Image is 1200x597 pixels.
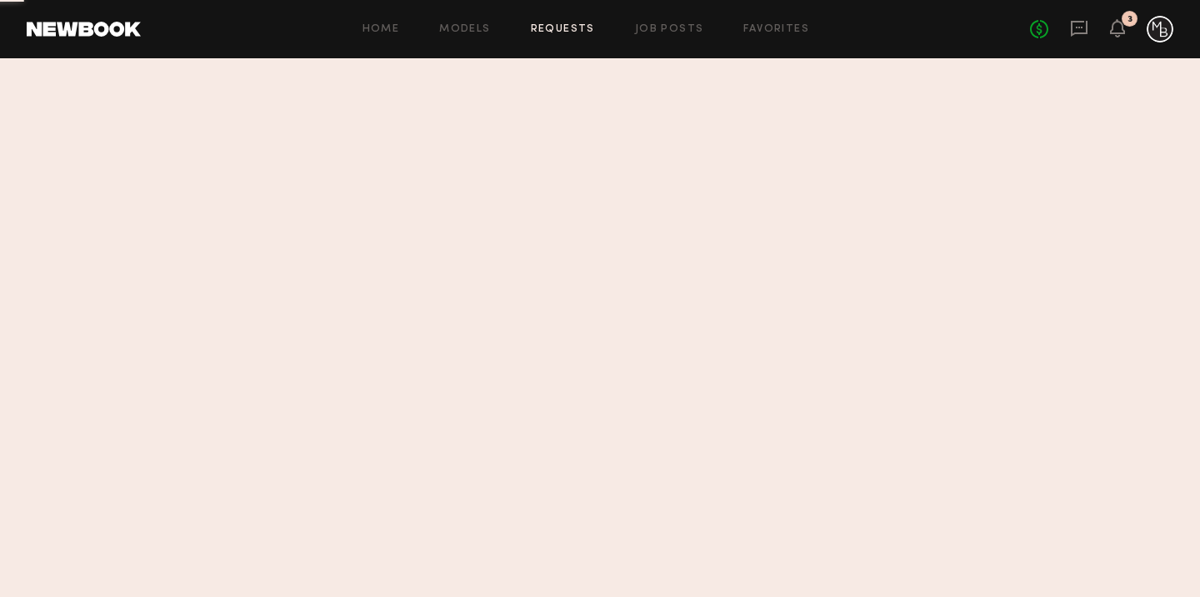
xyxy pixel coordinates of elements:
[635,24,704,35] a: Job Posts
[439,24,490,35] a: Models
[743,24,809,35] a: Favorites
[1127,15,1132,24] div: 3
[362,24,400,35] a: Home
[531,24,595,35] a: Requests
